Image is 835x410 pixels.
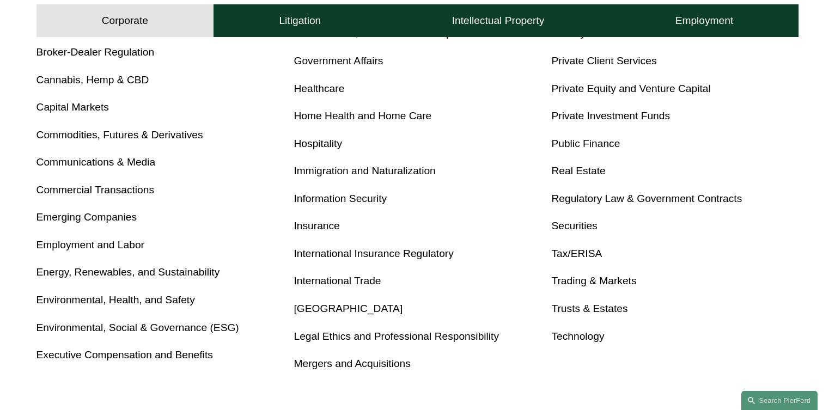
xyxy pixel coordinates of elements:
a: Home Health and Home Care [294,110,432,121]
a: Trusts & Estates [551,303,627,314]
a: Executive Compensation and Benefits [36,349,213,360]
a: Search this site [741,391,818,410]
a: International Insurance Regulatory [294,248,454,259]
a: Tax/ERISA [551,248,602,259]
a: Broker-Dealer Regulation [36,46,155,58]
a: International Trade [294,275,381,286]
a: Employment and Labor [36,239,144,250]
a: Private Investment Funds [551,110,670,121]
a: Securities [551,220,597,231]
a: Public Finance [551,138,620,149]
a: Communications & Media [36,156,156,168]
a: [GEOGRAPHIC_DATA] [294,303,403,314]
h4: Corporate [102,14,148,27]
a: Mergers and Acquisitions [294,358,411,369]
a: Government Affairs [294,55,383,66]
a: Commodities, Futures & Derivatives [36,129,203,140]
a: Capital Markets [36,101,109,113]
a: Technology [551,331,604,342]
a: Cannabis, Hemp & CBD [36,74,149,85]
h4: Employment [675,14,734,27]
a: Commercial Transactions [36,184,154,195]
h4: Litigation [279,14,321,27]
a: Real Estate [551,165,605,176]
a: Regulatory Law & Government Contracts [551,193,742,204]
a: Hospitality [294,138,343,149]
a: Trading & Markets [551,275,636,286]
a: Environmental, Social & Governance (ESG) [36,322,239,333]
a: Immigration and Naturalization [294,165,436,176]
a: Private Equity and Venture Capital [551,83,710,94]
a: Legal Ethics and Professional Responsibility [294,331,499,342]
a: Private Client Services [551,55,656,66]
a: Insurance [294,220,340,231]
h4: Intellectual Property [452,14,545,27]
a: Emerging Companies [36,211,137,223]
a: Environmental, Health, and Safety [36,294,195,305]
a: Information Security [294,193,387,204]
a: Healthcare [294,83,345,94]
a: Energy, Renewables, and Sustainability [36,266,220,278]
